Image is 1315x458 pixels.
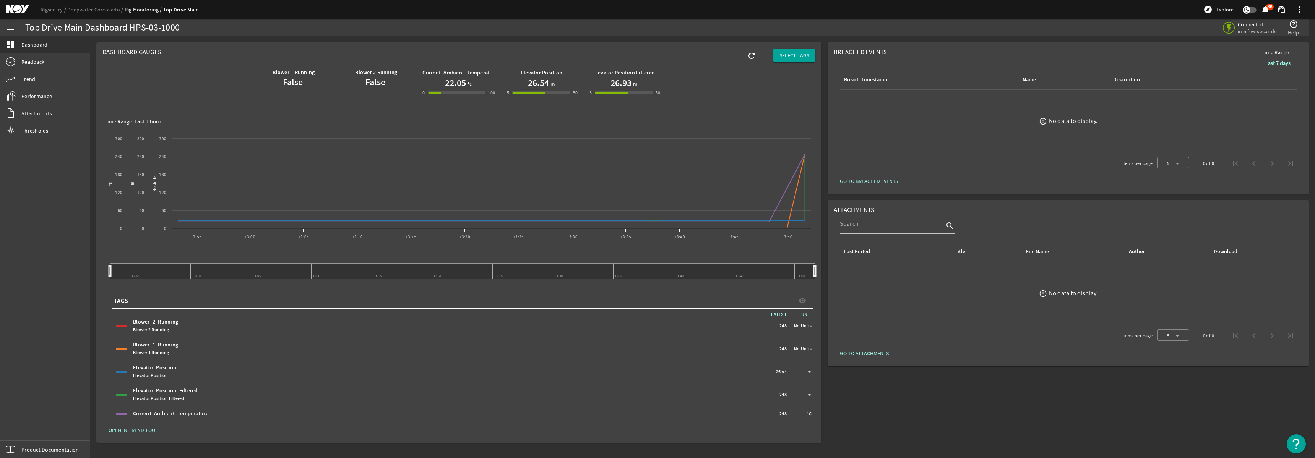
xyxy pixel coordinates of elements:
span: 26.54 [776,368,787,375]
text: 120 [159,190,166,196]
h1: 22.05 [445,77,466,89]
text: m [130,182,135,185]
text: 60 [162,208,167,214]
span: in a few seconds [1238,28,1276,35]
span: Product Documentation [21,446,79,453]
mat-icon: explore [1203,5,1213,14]
div: 50 [656,89,661,97]
div: Blower_1_Running [133,341,229,356]
div: 0 of 0 [1203,160,1214,167]
div: File Name [1026,248,1049,256]
button: SELECT TAGS [773,49,815,62]
span: Elevator Position Filtered [133,395,185,401]
div: Blower_2_Running [133,318,229,333]
div: 100 [488,89,495,97]
b: Current_Ambient_Temperature [422,69,498,76]
text: 13:35 [620,234,631,240]
mat-icon: support_agent [1277,5,1286,14]
span: No Units [794,345,812,353]
button: GO TO BREACHED EVENTS [834,174,904,188]
text: 0 [164,226,166,231]
text: 0 [120,226,122,231]
div: 0 [422,89,425,97]
text: °C [108,181,114,186]
div: Items per page: [1122,332,1154,340]
div: Elevator_Position_Filtered [133,387,229,402]
h1: 26.54 [528,77,549,89]
text: 0 [142,226,144,231]
span: 248 [779,345,787,353]
div: -5 [588,89,592,97]
div: Current_Ambient_Temperature [133,410,229,418]
a: Top Drive Main [163,6,199,13]
button: 86 [1261,6,1269,14]
div: Breach Timestamp [844,76,887,84]
b: Blower 2 Running [355,69,397,76]
mat-icon: refresh [747,51,756,60]
button: more_vert [1291,0,1309,19]
div: Top Drive Main Dashboard HPS-03-1000 [25,24,180,32]
text: 300 [159,136,166,142]
div: No data to display. [1049,117,1098,125]
div: Description [1113,76,1140,84]
span: 248 [779,391,787,398]
span: No Units [794,322,812,330]
span: m [808,391,812,398]
text: 60 [140,208,144,214]
b: False [365,76,385,88]
div: Last Edited [843,248,944,256]
span: Attachments [834,206,875,214]
span: Help [1288,29,1299,36]
span: Blower 1 Running [133,350,169,356]
span: Trend [21,75,35,83]
span: TAGS [114,297,128,305]
text: 180 [115,172,122,178]
span: Attachments [21,110,52,117]
span: Performance [21,92,52,100]
div: Breach Timestamp [843,76,1012,84]
span: Explore [1216,6,1234,13]
mat-icon: menu [6,23,15,32]
text: 240 [159,154,166,160]
text: 12:55 [191,234,201,240]
span: Breached Events [834,48,887,56]
span: °C [466,80,473,88]
div: Elevator_Position [133,364,229,379]
button: OPEN IN TREND TOOL [102,423,164,437]
span: Thresholds [21,127,49,134]
div: Title [953,248,1016,256]
div: 0 of 0 [1203,332,1214,340]
text: 13:30 [567,234,578,240]
div: Description [1112,76,1233,84]
div: 50 [573,89,578,97]
b: Last 7 days [1265,60,1291,67]
text: 60 [118,208,123,214]
div: Title [955,248,965,256]
text: 240 [137,154,144,160]
text: 120 [115,190,122,196]
span: m [549,80,555,88]
span: Time Range: [1255,49,1297,56]
div: Name [1021,76,1103,84]
button: Open Resource Center [1287,434,1306,453]
text: 13:10 [352,234,363,240]
span: Dashboard Gauges [102,48,161,56]
button: GO TO ATTACHMENTS [834,346,895,360]
span: Connected [1238,21,1276,28]
span: m [632,80,638,88]
div: No data to display. [1049,290,1098,297]
text: 13:50 [782,234,792,240]
text: 180 [159,172,166,178]
b: Elevator Position [521,69,562,76]
i: search [945,221,955,230]
div: Items per page: [1122,160,1154,167]
span: LATEST [771,311,791,317]
span: GO TO ATTACHMENTS [840,350,889,357]
mat-icon: notifications [1261,5,1270,14]
text: 120 [137,190,144,196]
text: 13:15 [406,234,416,240]
text: 240 [115,154,122,160]
span: °C [807,410,812,418]
text: 13:20 [459,234,470,240]
div: Last Edited [844,248,870,256]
